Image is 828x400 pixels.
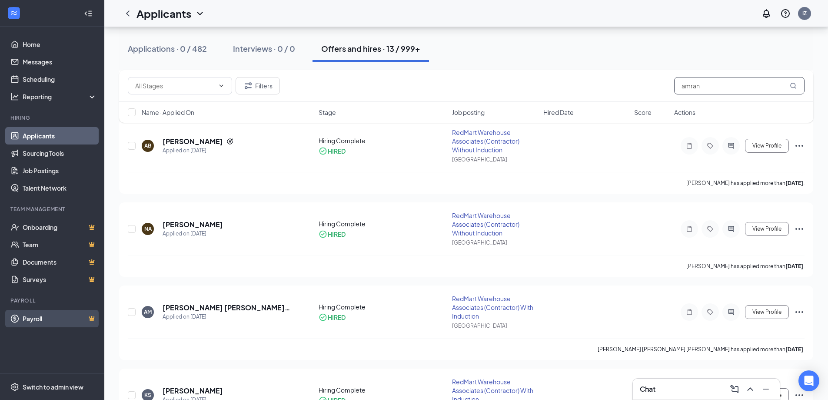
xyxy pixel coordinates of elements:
div: Hiring Complete [319,303,447,311]
a: TeamCrown [23,236,97,253]
p: [PERSON_NAME] has applied more than . [686,262,805,270]
svg: QuestionInfo [780,8,791,19]
span: Actions [674,108,695,117]
div: [GEOGRAPHIC_DATA] [452,322,538,329]
svg: Tag [705,225,715,232]
svg: WorkstreamLogo [10,9,18,17]
div: HIRED [328,230,346,239]
svg: Notifications [761,8,771,19]
svg: Filter [243,81,253,91]
div: Open Intercom Messenger [798,370,819,391]
svg: Note [684,225,695,232]
a: OnboardingCrown [23,218,97,236]
b: [DATE] [785,263,803,269]
a: Applicants [23,127,97,145]
svg: ChevronLeft [123,8,133,19]
a: DocumentsCrown [23,253,97,271]
a: Home [23,36,97,53]
span: Job posting [452,108,485,117]
span: Hired Date [543,108,574,117]
button: View Profile [745,222,789,236]
div: [GEOGRAPHIC_DATA] [452,239,538,246]
svg: ActiveChat [726,225,736,232]
span: Score [634,108,652,117]
div: Hiring Complete [319,386,447,394]
span: View Profile [752,309,781,315]
svg: CheckmarkCircle [319,230,327,239]
svg: ChevronDown [195,8,205,19]
svg: Ellipses [794,307,805,317]
svg: ComposeMessage [729,384,740,394]
h5: [PERSON_NAME] [163,386,223,396]
b: [DATE] [785,180,803,186]
div: Hiring [10,114,95,121]
h5: [PERSON_NAME] [PERSON_NAME] [PERSON_NAME] [163,303,295,313]
div: RedMart Warehouse Associates (Contractor) Without Induction [452,211,538,237]
div: HIRED [328,313,346,322]
div: Switch to admin view [23,383,83,391]
div: Hiring Complete [319,136,447,145]
svg: CheckmarkCircle [319,147,327,155]
svg: Note [684,309,695,316]
svg: Collapse [84,9,93,18]
button: View Profile [745,139,789,153]
div: Payroll [10,297,95,304]
h1: Applicants [136,6,191,21]
a: SurveysCrown [23,271,97,288]
div: Reporting [23,92,97,101]
div: Applications · 0 / 482 [128,43,207,54]
a: Talent Network [23,179,97,197]
svg: Analysis [10,92,19,101]
svg: Minimize [761,384,771,394]
svg: Tag [705,309,715,316]
span: Stage [319,108,336,117]
button: ChevronUp [743,382,757,396]
div: Applied on [DATE] [163,313,295,321]
div: KS [144,391,151,399]
a: Job Postings [23,162,97,179]
svg: Tag [705,142,715,149]
div: Hiring Complete [319,219,447,228]
b: [DATE] [785,346,803,353]
svg: ChevronUp [745,384,755,394]
a: Sourcing Tools [23,145,97,162]
span: View Profile [752,226,781,232]
h5: [PERSON_NAME] [163,137,223,146]
div: AM [144,308,152,316]
p: [PERSON_NAME] has applied more than . [686,179,805,187]
h5: [PERSON_NAME] [163,220,223,229]
button: Minimize [759,382,773,396]
input: Search in offers and hires [674,77,805,94]
div: Interviews · 0 / 0 [233,43,295,54]
div: Offers and hires · 13 / 999+ [321,43,420,54]
input: All Stages [135,81,214,91]
h3: Chat [640,384,655,394]
a: Messages [23,53,97,71]
svg: ActiveChat [726,142,736,149]
div: RedMart Warehouse Associates (Contractor) Without Induction [452,128,538,154]
button: View Profile [745,305,789,319]
span: Name · Applied On [142,108,194,117]
div: AB [144,142,151,149]
div: Applied on [DATE] [163,146,233,155]
div: HIRED [328,147,346,155]
svg: CheckmarkCircle [319,313,327,322]
div: [GEOGRAPHIC_DATA] [452,156,538,163]
svg: ChevronDown [218,82,225,89]
svg: ActiveChat [726,309,736,316]
svg: Note [684,142,695,149]
span: View Profile [752,143,781,149]
p: [PERSON_NAME] [PERSON_NAME] [PERSON_NAME] has applied more than . [598,346,805,353]
div: RedMart Warehouse Associates (Contractor) With Induction [452,294,538,320]
svg: Ellipses [794,224,805,234]
div: IZ [802,10,807,17]
div: Applied on [DATE] [163,229,223,238]
svg: Reapply [226,138,233,145]
svg: MagnifyingGlass [790,82,797,89]
button: ComposeMessage [728,382,742,396]
div: Team Management [10,205,95,213]
div: NA [144,225,152,232]
svg: Ellipses [794,141,805,151]
button: Filter Filters [236,77,280,94]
